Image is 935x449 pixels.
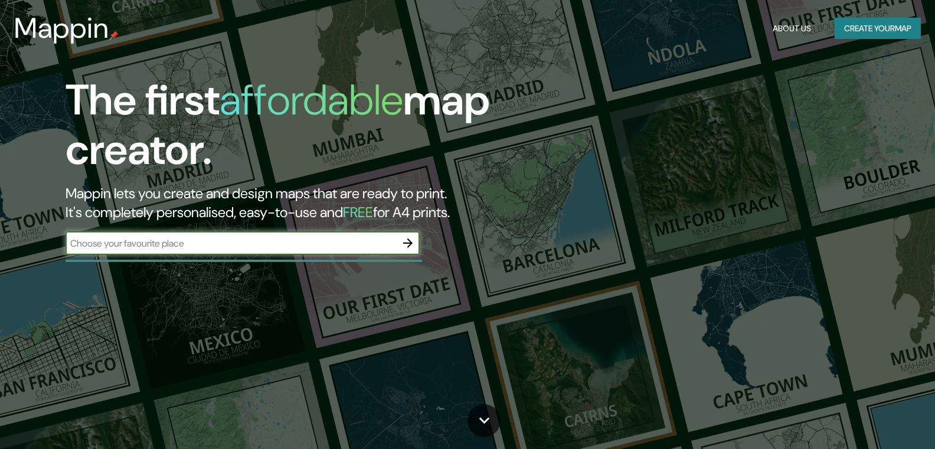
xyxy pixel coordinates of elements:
h1: affordable [220,73,403,127]
h1: The first map creator. [66,76,533,184]
button: Create yourmap [835,18,921,40]
h2: Mappin lets you create and design maps that are ready to print. It's completely personalised, eas... [66,184,533,222]
h5: FREE [343,203,373,221]
button: About Us [768,18,816,40]
input: Choose your favourite place [66,237,396,250]
img: mappin-pin [109,31,119,40]
h3: Mappin [14,12,109,45]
